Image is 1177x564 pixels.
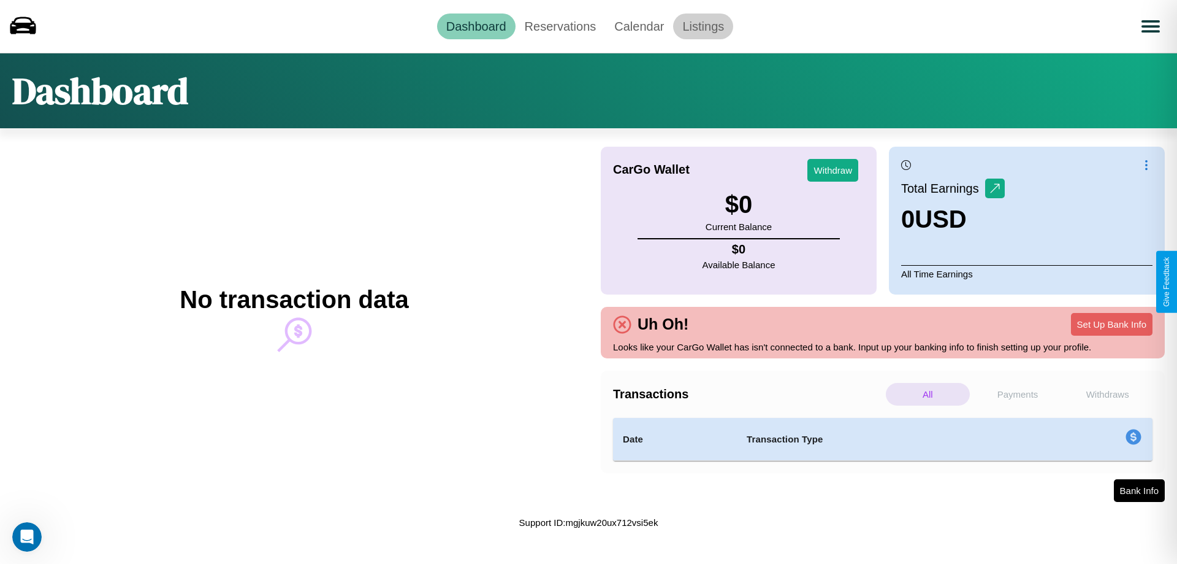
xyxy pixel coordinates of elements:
p: All Time Earnings [901,265,1152,282]
button: Withdraw [807,159,858,182]
button: Set Up Bank Info [1071,313,1152,336]
button: Bank Info [1114,479,1165,502]
p: Payments [976,383,1060,406]
h4: CarGo Wallet [613,163,690,177]
a: Dashboard [437,14,516,39]
h4: Transactions [613,387,883,401]
p: Looks like your CarGo Wallet has isn't connected to a bank. Input up your banking info to finish ... [613,339,1152,355]
table: simple table [613,418,1152,461]
p: Support ID: mgjkuw20ux712vsi5ek [519,514,658,531]
h4: Date [623,432,727,447]
p: Current Balance [706,218,772,235]
button: Open menu [1133,9,1168,44]
p: All [886,383,970,406]
h1: Dashboard [12,66,188,116]
h4: Uh Oh! [631,315,695,333]
div: Give Feedback [1162,257,1171,307]
a: Reservations [516,14,606,39]
h3: 0 USD [901,206,1005,233]
a: Listings [673,14,733,39]
h4: Transaction Type [747,432,1025,447]
p: Available Balance [703,257,775,273]
iframe: Intercom live chat [12,522,42,552]
h2: No transaction data [180,286,408,314]
h4: $ 0 [703,242,775,257]
p: Total Earnings [901,177,985,199]
a: Calendar [605,14,673,39]
h3: $ 0 [706,191,772,218]
p: Withdraws [1065,383,1149,406]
